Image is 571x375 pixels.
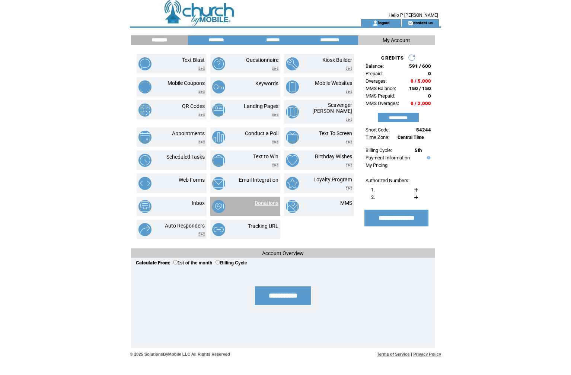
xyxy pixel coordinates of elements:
[428,71,431,76] span: 0
[366,93,395,99] span: MMS Prepaid:
[383,37,410,43] span: My Account
[182,103,205,109] a: QR Codes
[248,223,278,229] a: Tracking URL
[182,57,205,63] a: Text Blast
[138,223,151,236] img: auto-responders.png
[286,80,299,93] img: mobile-websites.png
[409,86,431,91] span: 150 / 150
[408,20,413,26] img: contact_us_icon.gif
[272,140,278,144] img: video.png
[346,118,352,122] img: video.png
[415,147,422,153] span: 5th
[286,177,299,190] img: loyalty-program.png
[272,163,278,167] img: video.png
[373,20,378,26] img: account_icon.gif
[212,154,225,167] img: text-to-win.png
[315,80,352,86] a: Mobile Websites
[212,223,225,236] img: tracking-url.png
[346,140,352,144] img: video.png
[416,127,431,133] span: 54244
[425,156,430,159] img: help.gif
[212,131,225,144] img: conduct-a-poll.png
[398,135,424,140] span: Central Time
[286,57,299,70] img: kiosk-builder.png
[411,78,431,84] span: 0 / 5,000
[346,163,352,167] img: video.png
[212,104,225,117] img: landing-pages.png
[138,131,151,144] img: appointments.png
[389,13,438,18] span: Hello P [PERSON_NAME]
[255,80,278,86] a: Keywords
[198,232,205,236] img: video.png
[138,57,151,70] img: text-blast.png
[166,154,205,160] a: Scheduled Tasks
[138,80,151,93] img: mobile-coupons.png
[413,20,433,25] a: contact us
[212,80,225,93] img: keywords.png
[286,154,299,167] img: birthday-wishes.png
[286,131,299,144] img: text-to-screen.png
[173,260,212,266] label: 1st of the month
[136,260,170,266] span: Calculate From:
[179,177,205,183] a: Web Forms
[366,101,399,106] span: MMS Overages:
[381,55,404,61] span: CREDITS
[212,200,225,213] img: donations.png
[192,200,205,206] a: Inbox
[255,200,278,206] a: Donations
[245,130,278,136] a: Conduct a Poll
[366,71,383,76] span: Prepaid:
[377,352,410,356] a: Terms of Service
[253,153,278,159] a: Text to Win
[413,352,441,356] a: Privacy Policy
[172,130,205,136] a: Appointments
[371,194,375,200] span: 2.
[371,187,375,193] span: 1.
[165,223,205,229] a: Auto Responders
[138,154,151,167] img: scheduled-tasks.png
[411,352,412,356] span: |
[346,90,352,94] img: video.png
[138,177,151,190] img: web-forms.png
[212,177,225,190] img: email-integration.png
[366,147,392,153] span: Billing Cycle:
[212,57,225,70] img: questionnaire.png
[286,105,299,118] img: scavenger-hunt.png
[138,200,151,213] img: inbox.png
[173,260,178,264] input: 1st of the month
[366,155,410,161] a: Payment Information
[286,200,299,213] img: mms.png
[246,57,278,63] a: Questionnaire
[366,78,387,84] span: Overages:
[340,200,352,206] a: MMS
[239,177,278,183] a: Email Integration
[322,57,352,63] a: Kiosk Builder
[428,93,431,99] span: 0
[272,67,278,71] img: video.png
[366,178,409,183] span: Authorized Numbers:
[409,63,431,69] span: 591 / 600
[244,103,278,109] a: Landing Pages
[366,134,389,140] span: Time Zone:
[378,20,390,25] a: logout
[168,80,205,86] a: Mobile Coupons
[138,104,151,117] img: qr-codes.png
[216,260,220,264] input: Billing Cycle
[366,63,384,69] span: Balance:
[346,186,352,190] img: video.png
[313,177,352,182] a: Loyalty Program
[312,102,352,114] a: Scavenger [PERSON_NAME]
[262,250,304,256] span: Account Overview
[198,113,205,117] img: video.png
[198,140,205,144] img: video.png
[272,113,278,117] img: video.png
[411,101,431,106] span: 0 / 2,000
[366,127,390,133] span: Short Code:
[315,153,352,159] a: Birthday Wishes
[198,67,205,71] img: video.png
[366,86,396,91] span: MMS Balance:
[216,260,247,266] label: Billing Cycle
[366,162,387,168] a: My Pricing
[198,90,205,94] img: video.png
[346,67,352,71] img: video.png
